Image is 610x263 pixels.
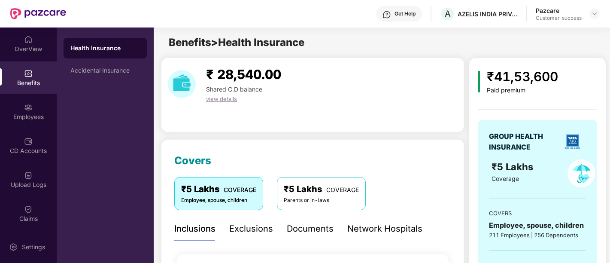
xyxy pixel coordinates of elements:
[229,222,273,235] div: Exclusions
[224,186,256,193] span: COVERAGE
[174,154,211,167] span: Covers
[206,95,237,102] span: view details
[478,71,480,92] img: icon
[326,186,359,193] span: COVERAGE
[284,196,359,205] div: Parents or in-laws
[568,159,595,187] img: policyIcon
[492,175,519,182] span: Coverage
[24,103,33,112] img: svg+xml;base64,PHN2ZyBpZD0iRW1wbG95ZWVzIiB4bWxucz0iaHR0cDovL3d3dy53My5vcmcvMjAwMC9zdmciIHdpZHRoPS...
[24,171,33,180] img: svg+xml;base64,PHN2ZyBpZD0iVXBsb2FkX0xvZ3MiIGRhdGEtbmFtZT0iVXBsb2FkIExvZ3MiIHhtbG5zPSJodHRwOi8vd3...
[536,6,582,15] div: Pazcare
[492,161,536,172] span: ₹5 Lakhs
[24,35,33,44] img: svg+xml;base64,PHN2ZyBpZD0iSG9tZSIgeG1sbnM9Imh0dHA6Ly93d3cudzMub3JnLzIwMDAvc3ZnIiB3aWR0aD0iMjAiIG...
[181,196,256,205] div: Employee, spouse, children
[487,67,558,87] div: ₹41,53,600
[591,10,598,17] img: svg+xml;base64,PHN2ZyBpZD0iRHJvcGRvd24tMzJ4MzIiIHhtbG5zPSJodHRwOi8vd3d3LnczLm9yZy8yMDAwL3N2ZyIgd2...
[489,131,558,153] div: GROUP HEALTH INSURANCE
[24,205,33,214] img: svg+xml;base64,PHN2ZyBpZD0iQ2xhaW0iIHhtbG5zPSJodHRwOi8vd3d3LnczLm9yZy8yMDAwL3N2ZyIgd2lkdGg9IjIwIi...
[395,10,416,17] div: Get Help
[206,67,281,82] span: ₹ 28,540.00
[24,137,33,146] img: svg+xml;base64,PHN2ZyBpZD0iQ0RfQWNjb3VudHMiIGRhdGEtbmFtZT0iQ0QgQWNjb3VudHMiIHhtbG5zPSJodHRwOi8vd3...
[487,87,558,94] div: Paid premium
[561,131,583,153] img: insurerLogo
[489,209,586,217] div: COVERS
[489,220,586,231] div: Employee, spouse, children
[10,8,66,19] img: New Pazcare Logo
[9,243,18,251] img: svg+xml;base64,PHN2ZyBpZD0iU2V0dGluZy0yMHgyMCIgeG1sbnM9Imh0dHA6Ly93d3cudzMub3JnLzIwMDAvc3ZnIiB3aW...
[347,222,422,235] div: Network Hospitals
[206,86,262,93] span: Shared C.D balance
[284,183,359,196] div: ₹5 Lakhs
[382,10,391,19] img: svg+xml;base64,PHN2ZyBpZD0iSGVscC0zMngzMiIgeG1sbnM9Imh0dHA6Ly93d3cudzMub3JnLzIwMDAvc3ZnIiB3aWR0aD...
[287,222,334,235] div: Documents
[458,10,518,18] div: AZELIS INDIA PRIVATE LIMITED
[489,231,586,239] div: 211 Employees | 256 Dependents
[536,15,582,21] div: Customer_success
[19,243,48,251] div: Settings
[70,44,140,52] div: Health Insurance
[445,9,451,19] span: A
[70,67,140,74] div: Accidental Insurance
[174,222,215,235] div: Inclusions
[169,36,304,49] span: Benefits > Health Insurance
[168,70,196,98] img: download
[24,69,33,78] img: svg+xml;base64,PHN2ZyBpZD0iQmVuZWZpdHMiIHhtbG5zPSJodHRwOi8vd3d3LnczLm9yZy8yMDAwL3N2ZyIgd2lkdGg9Ij...
[181,183,256,196] div: ₹5 Lakhs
